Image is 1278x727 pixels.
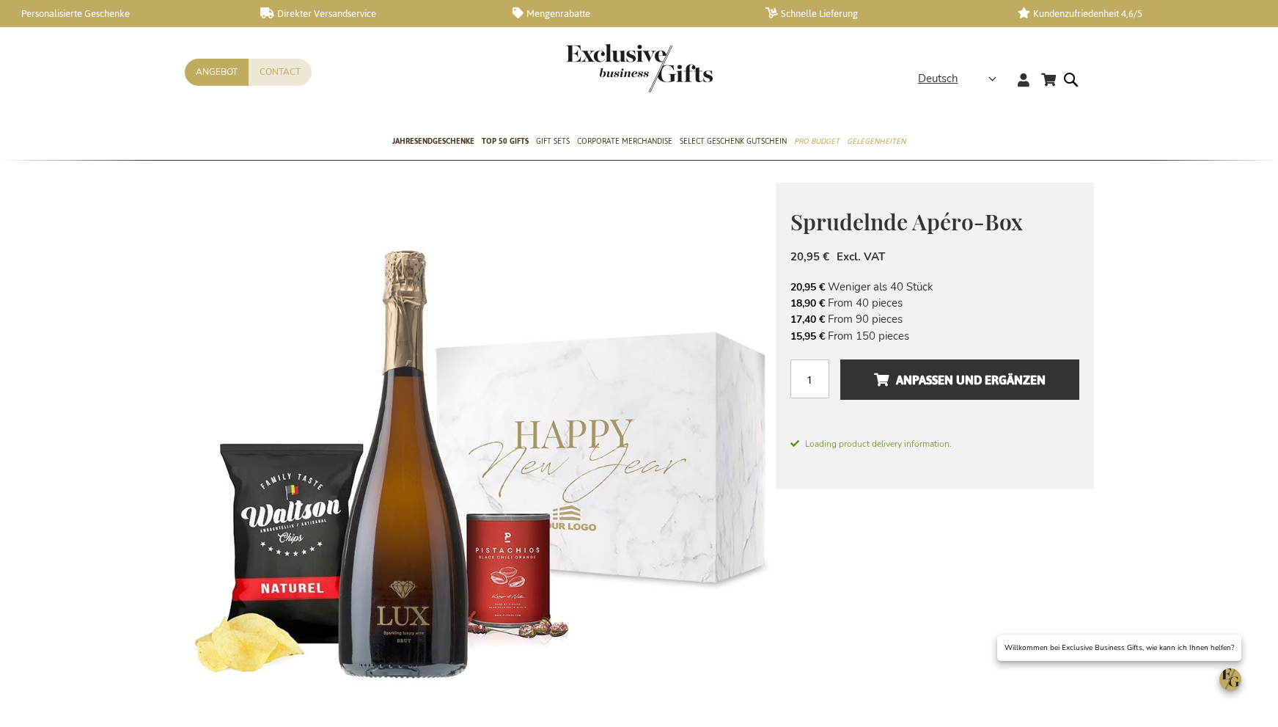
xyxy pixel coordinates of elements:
a: Direkter Versandservice [260,7,490,20]
li: Weniger als 40 Stück [790,279,1079,295]
a: Personalisierte Geschenke [7,7,237,20]
span: 18,90 € [790,296,825,310]
a: Angebot [185,59,249,86]
li: From 150 pieces [790,328,1079,344]
button: Anpassen und ergänzen [840,359,1079,400]
span: Select Geschenk Gutschein [680,134,787,149]
img: Exclusive Business gifts logo [566,44,713,92]
a: store logo [566,44,639,92]
div: Deutsch [918,70,1006,87]
span: Sprudelnde Apéro-Box [790,207,1023,236]
span: 20,95 € [790,249,829,264]
span: Excl. VAT [837,249,885,264]
span: Jahresendgeschenke [392,134,474,149]
a: Mengenrabatte [513,7,742,20]
span: 20,95 € [790,280,825,294]
a: Kundenzufriedenheit 4,6/5 [1018,7,1247,20]
span: 15,95 € [790,329,825,343]
span: Gift Sets [536,134,570,149]
span: 17,40 € [790,313,825,326]
span: Deutsch [918,70,958,87]
span: TOP 50 Gifts [482,134,529,149]
span: Gelegenheiten [847,134,906,149]
li: From 90 pieces [790,311,1079,327]
li: From 40 pieces [790,295,1079,311]
input: Menge [790,359,829,398]
span: Anpassen und ergänzen [874,368,1046,392]
a: Contact [249,59,312,86]
a: Schnelle Lieferung [765,7,995,20]
span: Loading product delivery information. [790,437,1079,450]
span: Pro Budget [794,134,840,149]
span: Corporate Merchandise [577,134,672,149]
